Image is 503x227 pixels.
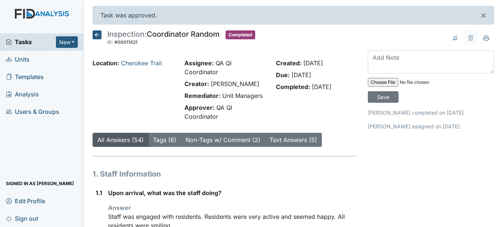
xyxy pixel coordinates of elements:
span: [PERSON_NAME] [211,80,259,88]
span: [DATE] [292,71,311,79]
button: × [473,6,494,24]
label: Upon arrival, what was the staff doing? [108,188,221,197]
div: Task was approved. [93,6,494,24]
strong: Completed: [276,83,310,91]
a: Cherokee Trail [121,59,162,67]
strong: Created: [276,59,302,67]
span: Edit Profile [6,195,45,207]
a: Tags (6) [153,136,176,144]
strong: Answer [108,204,131,211]
span: Unit Managers [222,92,263,99]
span: Signed in as [PERSON_NAME] [6,178,74,189]
span: #00011421 [114,39,137,45]
span: Sign out [6,213,38,224]
div: Coordinator Random [107,30,220,47]
button: All Answers (54) [93,133,149,147]
p: [PERSON_NAME] completed on [DATE]. [368,109,494,116]
strong: Assignee: [184,59,214,67]
a: Text Answers (5) [270,136,317,144]
span: Templates [6,71,44,83]
span: ID: [107,39,113,45]
button: Text Answers (5) [265,133,322,147]
input: Save [368,91,399,103]
span: [DATE] [303,59,323,67]
strong: Remediator: [184,92,220,99]
strong: Due: [276,71,290,79]
a: Non-Tags w/ Comment (2) [186,136,260,144]
span: [DATE] [312,83,332,91]
span: Users & Groups [6,106,59,118]
button: New [56,36,78,48]
button: Tags (6) [148,133,181,147]
span: Completed [226,30,255,39]
span: Analysis [6,89,39,100]
span: Inspection: [107,30,147,39]
strong: Creator: [184,80,209,88]
a: All Answers (54) [97,136,144,144]
strong: Approver: [184,104,214,111]
a: Tasks [6,37,56,46]
h1: 1. Staff Information [93,168,356,180]
strong: Location: [93,59,119,67]
label: 1.1 [96,188,102,197]
p: [PERSON_NAME] assigned on [DATE]. [368,122,494,130]
button: Non-Tags w/ Comment (2) [181,133,265,147]
span: × [480,10,486,20]
span: Units [6,54,30,65]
